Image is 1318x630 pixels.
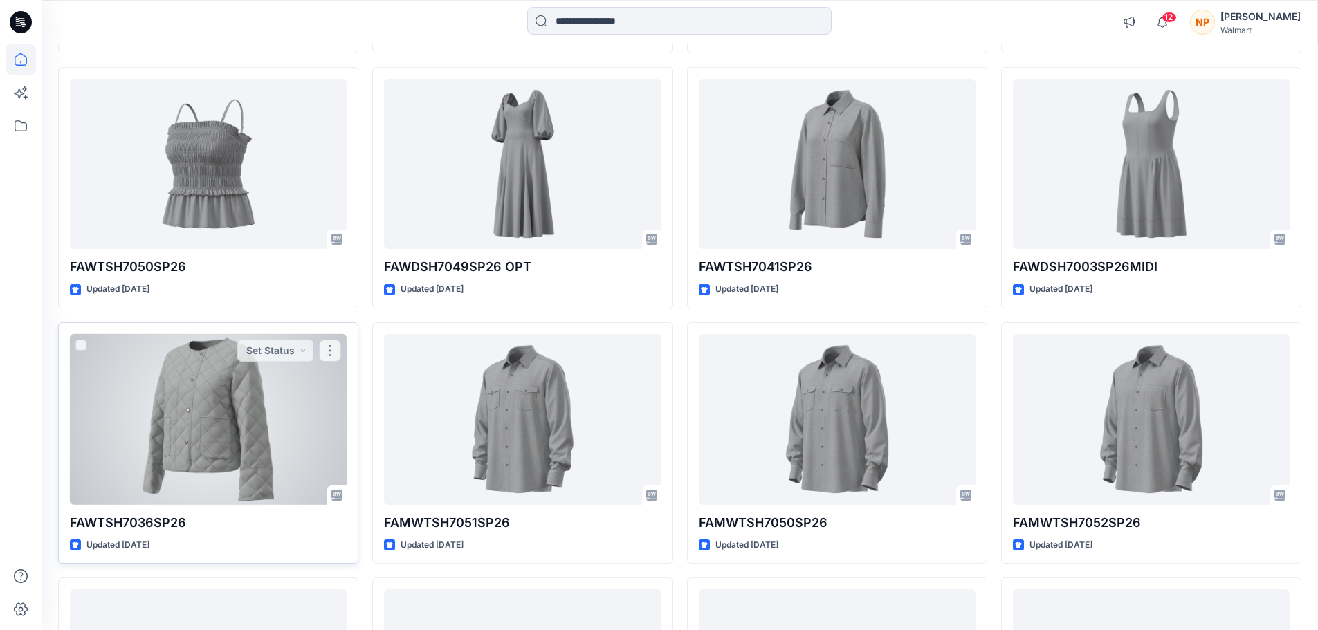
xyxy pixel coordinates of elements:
[70,79,347,250] a: FAWTSH7050SP26
[715,282,778,297] p: Updated [DATE]
[86,282,149,297] p: Updated [DATE]
[699,513,976,532] p: FAMWTSH7050SP26
[1013,513,1290,532] p: FAMWTSH7052SP26
[86,538,149,553] p: Updated [DATE]
[1013,79,1290,250] a: FAWDSH7003SP26MIDI
[384,79,661,250] a: FAWDSH7049SP26 OPT
[699,334,976,505] a: FAMWTSH7050SP26
[1190,10,1215,35] div: NP
[1013,334,1290,505] a: FAMWTSH7052SP26
[401,538,464,553] p: Updated [DATE]
[384,257,661,277] p: FAWDSH7049SP26 OPT
[1029,538,1092,553] p: Updated [DATE]
[384,334,661,505] a: FAMWTSH7051SP26
[70,513,347,532] p: FAWTSH7036SP26
[384,513,661,532] p: FAMWTSH7051SP26
[1013,257,1290,277] p: FAWDSH7003SP26MIDI
[401,282,464,297] p: Updated [DATE]
[1029,282,1092,297] p: Updated [DATE]
[1220,25,1301,35] div: Walmart
[699,79,976,250] a: FAWTSH7041SP26
[699,257,976,277] p: FAWTSH7041SP26
[1162,12,1177,23] span: 12
[70,257,347,277] p: FAWTSH7050SP26
[715,538,778,553] p: Updated [DATE]
[1220,8,1301,25] div: [PERSON_NAME]
[70,334,347,505] a: FAWTSH7036SP26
